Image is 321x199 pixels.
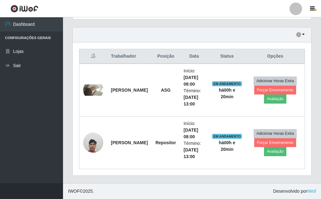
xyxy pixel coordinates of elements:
button: Forçar Encerramento [254,86,296,94]
span: © 2025 . [68,188,94,195]
span: EM ANDAMENTO [212,81,242,86]
th: Opções [246,49,305,64]
time: [DATE] 08:00 [184,128,198,139]
img: 1753651273548.jpeg [83,129,103,156]
li: Início: [184,120,204,140]
strong: Repositor [155,140,176,145]
span: Desenvolvido por [273,188,316,195]
button: Avaliação [264,147,286,156]
img: 1757146664616.jpeg [83,84,103,96]
span: EM ANDAMENTO [212,134,242,139]
strong: [PERSON_NAME] [111,140,148,145]
th: Posição [152,49,180,64]
th: Trabalhador [107,49,152,64]
li: Término: [184,140,204,160]
strong: há 00 h e 20 min [219,88,235,99]
strong: há 00 h e 20 min [219,140,235,152]
li: Término: [184,88,204,107]
th: Status [208,49,246,64]
a: iWof [307,189,316,194]
span: IWOF [68,189,80,194]
img: CoreUI Logo [10,5,38,13]
time: [DATE] 08:00 [184,75,198,87]
li: Início: [184,68,204,88]
button: Adicionar Horas Extra [254,129,297,138]
time: [DATE] 13:00 [184,147,198,159]
th: Data [180,49,208,64]
time: [DATE] 13:00 [184,95,198,106]
strong: ASG [161,88,170,93]
button: Avaliação [264,94,286,103]
button: Adicionar Horas Extra [254,77,297,85]
strong: [PERSON_NAME] [111,88,148,93]
button: Forçar Encerramento [254,138,296,147]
